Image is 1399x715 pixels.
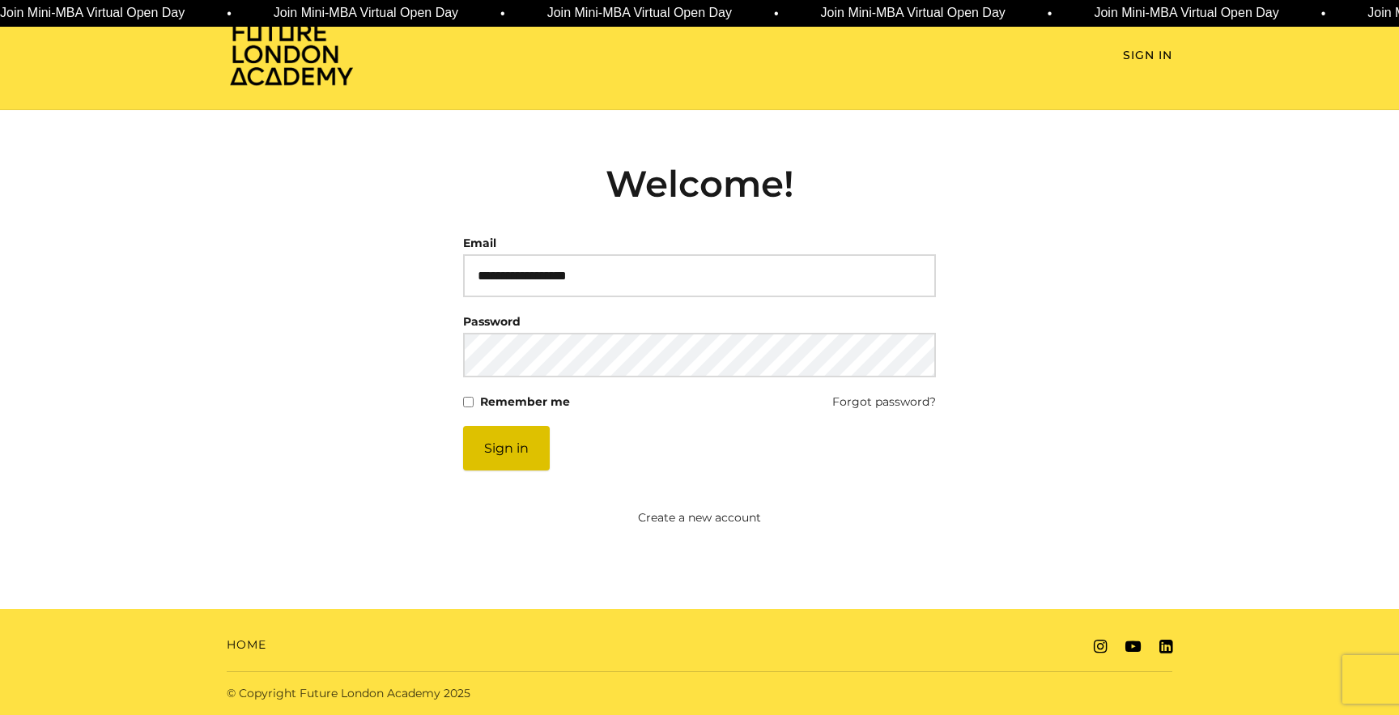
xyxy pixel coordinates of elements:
[832,390,936,413] a: Forgot password?
[463,232,496,254] label: Email
[498,4,503,23] span: •
[227,21,356,87] img: Home Page
[224,4,229,23] span: •
[463,426,550,470] button: Sign in
[463,310,521,333] label: Password
[227,636,266,653] a: Home
[463,162,936,206] h2: Welcome!
[1044,4,1049,23] span: •
[1318,4,1323,23] span: •
[1123,47,1172,64] a: Sign In
[480,390,570,413] label: Remember me
[385,509,1015,526] a: Create a new account
[772,4,776,23] span: •
[214,685,699,702] div: © Copyright Future London Academy 2025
